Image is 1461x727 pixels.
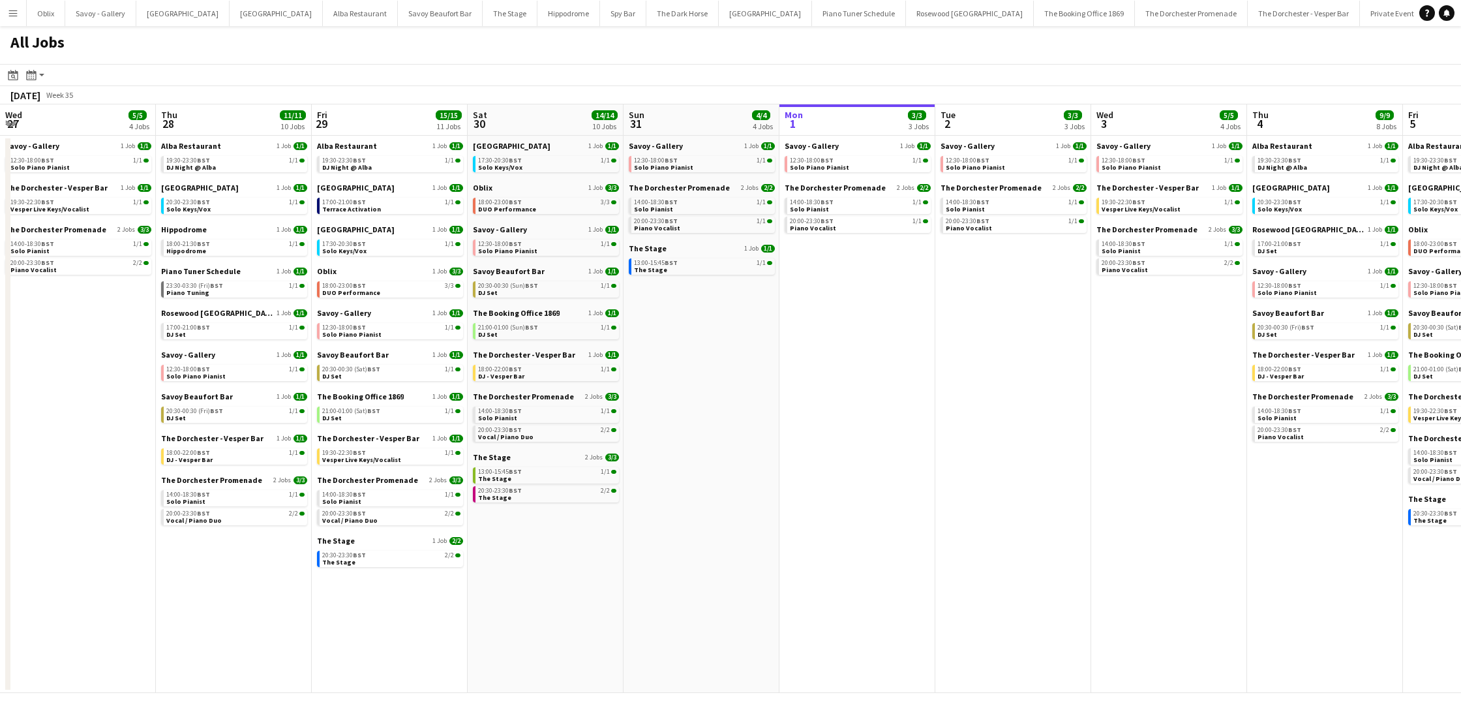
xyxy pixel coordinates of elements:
span: 1 Job [1368,226,1382,234]
span: BST [1132,240,1145,248]
span: 1 Job [1056,142,1070,150]
span: 18:00-23:00 [478,199,522,206]
a: Savoy - Gallery1 Job1/1 [473,224,619,234]
span: 1/1 [1229,184,1243,192]
span: Solo Piano Pianist [478,247,537,255]
span: 1/1 [138,142,151,150]
div: Alba Restaurant1 Job1/119:30-23:30BST1/1DJ Night @ Alba [317,141,463,183]
span: 1/1 [1385,184,1398,192]
a: 20:00-23:30BST2/2Piano Vocalist [1102,258,1240,273]
span: BST [197,240,210,248]
button: Private Events [1360,1,1428,26]
span: 1/1 [289,199,298,206]
span: Piano Vocalist [634,224,680,232]
span: BST [509,156,522,164]
span: 17:00-21:00 [322,199,366,206]
div: Oblix1 Job3/318:00-23:00BST3/3DUO Performance [473,183,619,224]
span: BST [41,240,54,248]
span: BST [1288,156,1301,164]
a: 19:30-22:30BST1/1Vesper Live Keys/Vocalist [10,198,149,213]
span: BST [976,217,989,225]
span: 19:30-22:30 [10,199,54,206]
span: Savoy - Gallery [629,141,683,151]
span: 1/1 [289,241,298,247]
a: [GEOGRAPHIC_DATA]1 Job1/1 [473,141,619,151]
span: 17:00-21:00 [1258,241,1301,247]
span: BST [197,198,210,206]
a: Savoy - Gallery1 Job1/1 [629,141,775,151]
button: Piano Tuner Schedule [812,1,906,26]
span: 1/1 [1224,241,1233,247]
a: 17:00-21:00BST1/1DJ Set [1258,240,1396,255]
div: Rosewood [GEOGRAPHIC_DATA]1 Job1/117:00-21:00BST1/1DJ Set [1252,224,1398,266]
span: 12:30-18:00 [10,157,54,164]
a: 19:30-22:30BST1/1Vesper Live Keys/Vocalist [1102,198,1240,213]
span: 1 Job [432,184,447,192]
span: The Dorchester Promenade [5,224,106,234]
span: 1/1 [912,218,922,224]
span: The Dorchester Promenade [941,183,1042,193]
span: 1/1 [449,226,463,234]
span: 1/1 [1385,142,1398,150]
span: Solo Piano Pianist [946,163,1005,172]
span: 1 Job [121,142,135,150]
span: Oblix [1408,224,1428,234]
span: 13:00-15:45 [634,260,678,266]
a: 12:30-18:00BST1/1Solo Piano Pianist [790,156,928,171]
span: 14:00-18:30 [1102,241,1145,247]
span: Solo Piano Pianist [10,163,70,172]
div: Savoy - Gallery1 Job1/112:30-18:00BST1/1Solo Piano Pianist [785,141,931,183]
span: 1/1 [289,157,298,164]
span: Piano Vocalist [946,224,992,232]
a: 17:30-20:30BST1/1Solo Keys/Vox [478,156,616,171]
span: 20:00-23:30 [1102,260,1145,266]
div: Alba Restaurant1 Job1/119:30-23:30BST1/1DJ Night @ Alba [161,141,307,183]
span: 20:00-23:30 [634,218,678,224]
span: Oblix [473,183,492,193]
span: The Stage [629,243,667,253]
button: [GEOGRAPHIC_DATA] [230,1,323,26]
button: [GEOGRAPHIC_DATA] [136,1,230,26]
span: Goring Hotel [317,224,395,234]
a: 20:00-23:30BST2/2Piano Vocalist [10,258,149,273]
span: 19:30-23:30 [1413,157,1457,164]
span: Solo Pianist [10,247,50,255]
span: BST [353,240,366,248]
span: 20:00-23:30 [790,218,834,224]
a: The Dorchester Promenade2 Jobs3/3 [5,224,151,234]
span: Alba Restaurant [161,141,221,151]
span: 1/1 [1068,218,1077,224]
a: The Dorchester Promenade2 Jobs2/2 [629,183,775,193]
span: 1/1 [912,199,922,206]
span: 18:00-23:00 [1413,241,1457,247]
span: 1 Job [277,142,291,150]
span: 1/1 [1068,199,1077,206]
span: 1 Job [277,226,291,234]
div: Hippodrome1 Job1/118:00-21:30BST1/1Hippodrome [161,224,307,266]
div: Savoy - Gallery1 Job1/112:30-18:00BST1/1Solo Piano Pianist [941,141,1087,183]
span: 1 Job [1212,142,1226,150]
button: The Dorchester - Vesper Bar [1248,1,1360,26]
span: BST [197,156,210,164]
span: 1 Job [1212,184,1226,192]
span: Rosewood London [1252,224,1365,234]
a: Alba Restaurant1 Job1/1 [1252,141,1398,151]
span: 3/3 [605,184,619,192]
button: Hippodrome [537,1,600,26]
span: Solo Pianist [790,205,829,213]
button: Oblix [27,1,65,26]
a: 14:00-18:30BST1/1Solo Pianist [10,240,149,255]
span: BST [665,217,678,225]
a: Hippodrome1 Job1/1 [161,224,307,234]
a: 20:00-23:30BST1/1Piano Vocalist [634,217,772,232]
span: Solo Keys/Vox [478,163,522,172]
span: BST [976,198,989,206]
span: 2 Jobs [1209,226,1226,234]
a: 12:30-18:00BST1/1Solo Piano Pianist [634,156,772,171]
a: Alba Restaurant1 Job1/1 [317,141,463,151]
span: 2/2 [1073,184,1087,192]
a: Alba Restaurant1 Job1/1 [161,141,307,151]
button: The Dorchester Promenade [1135,1,1248,26]
button: The Stage [483,1,537,26]
span: DUO Performance [478,205,536,213]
